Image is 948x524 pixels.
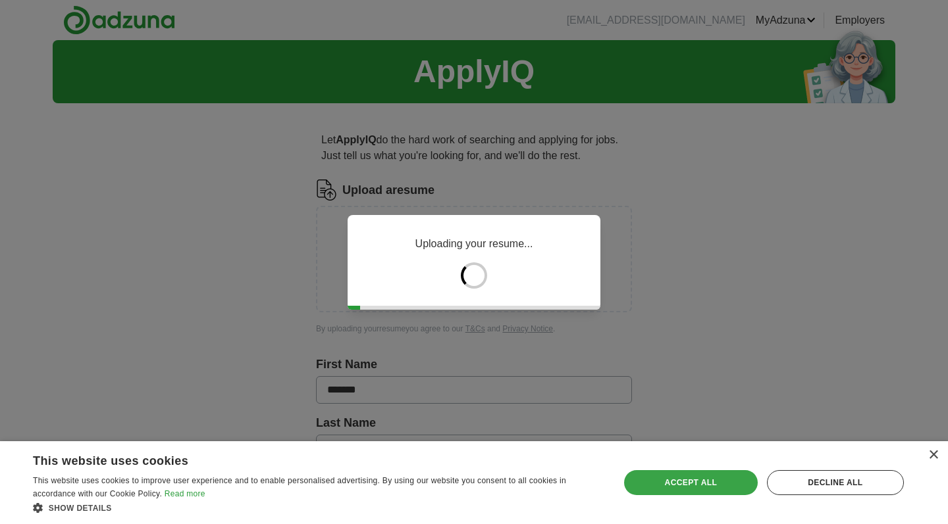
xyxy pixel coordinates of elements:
div: Show details [33,501,602,514]
div: Accept all [624,470,758,495]
div: Close [928,450,938,460]
a: Read more, opens a new window [165,489,205,498]
p: Uploading your resume... [415,236,533,252]
div: This website uses cookies [33,449,569,469]
span: This website uses cookies to improve user experience and to enable personalised advertising. By u... [33,476,566,498]
div: Decline all [767,470,904,495]
span: Show details [49,504,112,513]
